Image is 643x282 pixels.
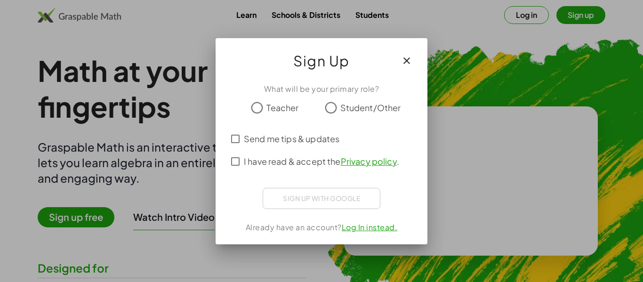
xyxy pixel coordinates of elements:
div: Already have an account? [227,222,416,233]
div: What will be your primary role? [227,83,416,95]
span: I have read & accept the . [244,155,399,168]
span: Student/Other [340,101,401,114]
a: Log In instead. [342,222,398,232]
a: Privacy policy [341,156,397,167]
span: Teacher [266,101,298,114]
span: Sign Up [293,49,350,72]
span: Send me tips & updates [244,132,339,145]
